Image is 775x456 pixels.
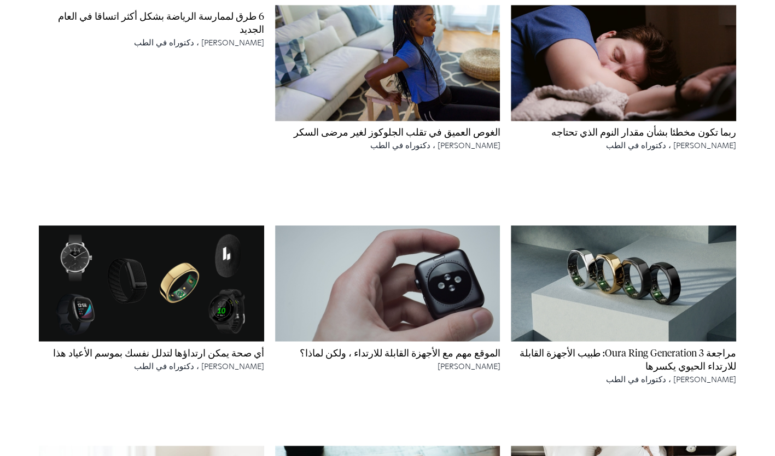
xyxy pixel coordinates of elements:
[511,5,736,224] a: ربما تكون مخطئا بشأن مقدار النوم الذي تحتاجه[PERSON_NAME] ، دكتوراه في الطب
[275,225,500,444] a: الموقع مهم مع الأجهزة القابلة للارتداء ، ولكن لماذا؟[PERSON_NAME]
[511,347,736,373] h4: مراجعة Oura Ring Generation 3: طبيب الأجهزة القابلة للارتداء الحيوي يكسرها
[39,5,264,224] a: 6 طرق لممارسة الرياضة بشكل أكثر اتساقا في العام الجديد[PERSON_NAME] ، دكتوراه في الطب
[275,360,500,371] p: [PERSON_NAME]
[39,347,264,360] h4: أي صحة يمكن ارتداؤها لتدلل نفسك بموسم الأعياد هذا
[511,139,736,150] p: [PERSON_NAME] ، دكتوراه في الطب
[511,373,736,384] p: [PERSON_NAME] ، دكتوراه في الطب
[39,10,264,37] h4: 6 طرق لممارسة الرياضة بشكل أكثر اتساقا في العام الجديد
[275,5,500,224] a: الغوص العميق في تقلب الجلوكوز لغير مرضى السكر[PERSON_NAME] ، دكتوراه في الطب
[275,126,500,139] h4: الغوص العميق في تقلب الجلوكوز لغير مرضى السكر
[39,360,264,371] p: [PERSON_NAME] ، دكتوراه في الطب
[275,347,500,360] h4: الموقع مهم مع الأجهزة القابلة للارتداء ، ولكن لماذا؟
[39,225,264,444] a: أي صحة يمكن ارتداؤها لتدلل نفسك بموسم الأعياد هذا[PERSON_NAME] ، دكتوراه في الطب
[511,225,736,444] a: مراجعة Oura Ring Generation 3: طبيب الأجهزة القابلة للارتداء الحيوي يكسرها[PERSON_NAME] ، دكتوراه...
[39,37,264,48] p: [PERSON_NAME] ، دكتوراه في الطب
[511,126,736,139] h4: ربما تكون مخطئا بشأن مقدار النوم الذي تحتاجه
[275,139,500,150] p: [PERSON_NAME] ، دكتوراه في الطب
